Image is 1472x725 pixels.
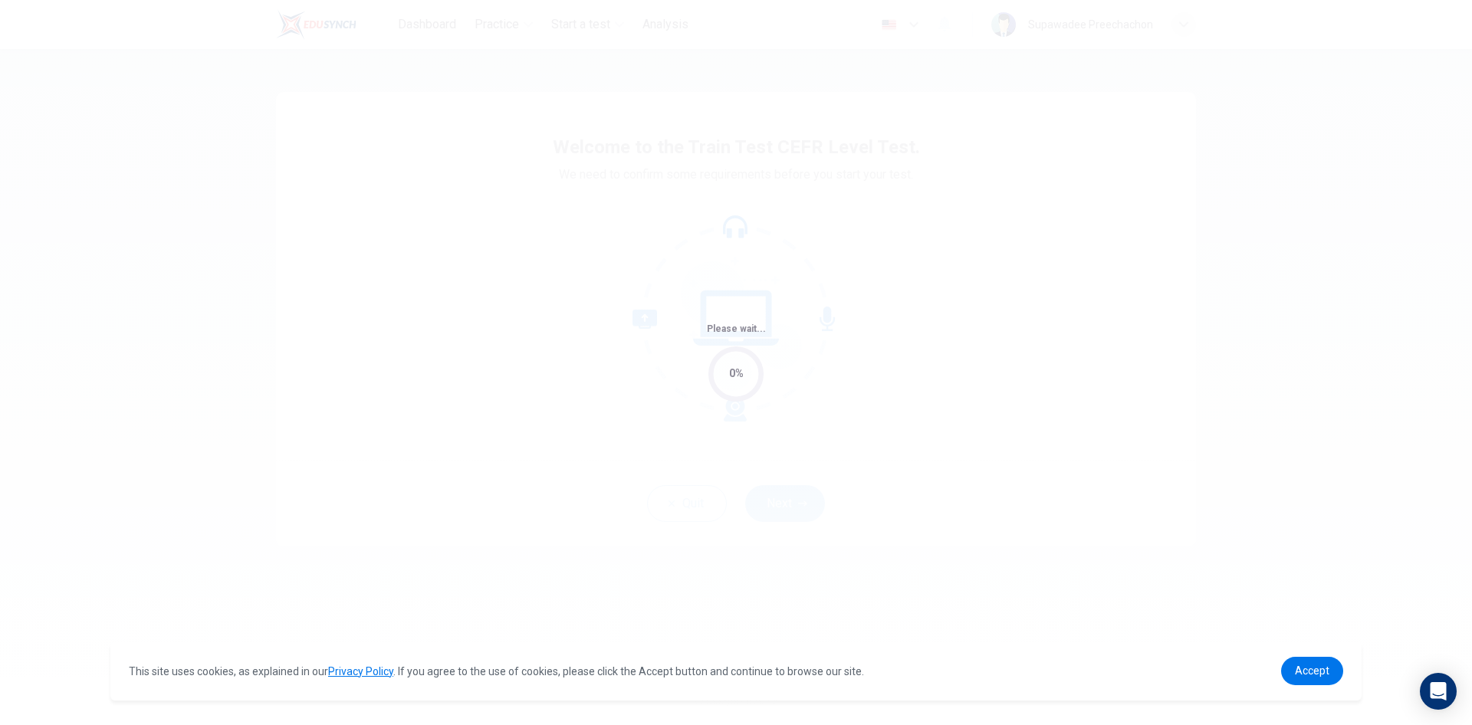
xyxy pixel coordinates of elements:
[1295,664,1329,677] span: Accept
[328,665,393,677] a: Privacy Policy
[729,365,744,382] div: 0%
[110,641,1362,700] div: cookieconsent
[129,665,864,677] span: This site uses cookies, as explained in our . If you agree to the use of cookies, please click th...
[1281,657,1343,685] a: dismiss cookie message
[1420,673,1457,710] div: Open Intercom Messenger
[707,323,766,334] span: Please wait...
